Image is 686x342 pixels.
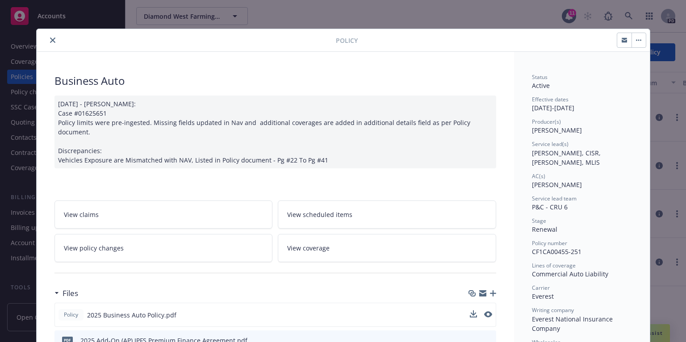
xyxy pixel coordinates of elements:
button: preview file [484,311,492,317]
span: AC(s) [532,172,545,180]
span: Lines of coverage [532,262,576,269]
a: View coverage [278,234,496,262]
span: Everest [532,292,554,300]
span: Renewal [532,225,557,234]
div: [DATE] - [PERSON_NAME]: Case #01625651 Policy limits were pre-ingested. Missing fields updated in... [54,96,496,168]
a: View policy changes [54,234,273,262]
span: Stage [532,217,546,225]
span: Policy number [532,239,567,247]
h3: Files [63,288,78,299]
div: Business Auto [54,73,496,88]
div: Commercial Auto Liability [532,269,632,279]
div: [DATE] - [DATE] [532,96,632,113]
div: Files [54,288,78,299]
span: Everest National Insurance Company [532,315,615,333]
button: preview file [484,310,492,320]
a: View claims [54,200,273,229]
button: close [47,35,58,46]
span: View claims [64,210,99,219]
a: View scheduled items [278,200,496,229]
span: View policy changes [64,243,124,253]
span: Service lead team [532,195,577,202]
span: P&C - CRU 6 [532,203,568,211]
span: Status [532,73,548,81]
span: View coverage [287,243,330,253]
span: 2025 Business Auto Policy.pdf [87,310,176,320]
span: Policy [336,36,358,45]
button: download file [470,310,477,317]
span: [PERSON_NAME] [532,126,582,134]
span: [PERSON_NAME], CISR, [PERSON_NAME], MLIS [532,149,602,167]
span: Carrier [532,284,550,292]
span: Writing company [532,306,574,314]
span: Effective dates [532,96,569,103]
span: Active [532,81,550,90]
span: Producer(s) [532,118,561,125]
span: Service lead(s) [532,140,569,148]
button: download file [470,310,477,320]
span: Policy [62,311,80,319]
span: [PERSON_NAME] [532,180,582,189]
span: CF1CA00455-251 [532,247,581,256]
span: View scheduled items [287,210,352,219]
